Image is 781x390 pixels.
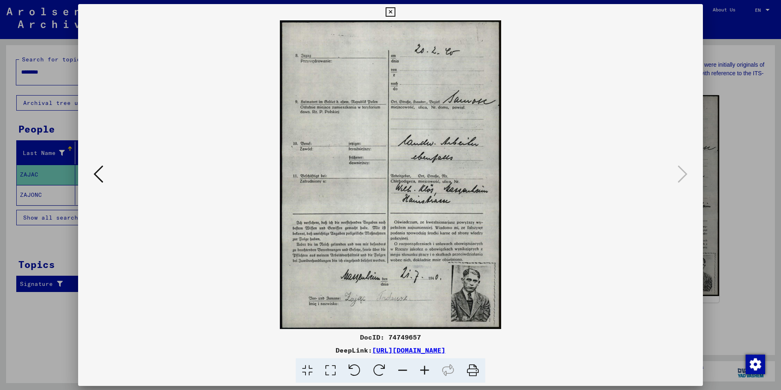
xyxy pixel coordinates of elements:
[78,332,703,342] div: DocID: 74749657
[78,345,703,355] div: DeepLink:
[106,20,675,329] img: 002.jpg
[745,354,765,374] div: Change consent
[372,346,445,354] a: [URL][DOMAIN_NAME]
[746,355,765,374] img: Change consent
